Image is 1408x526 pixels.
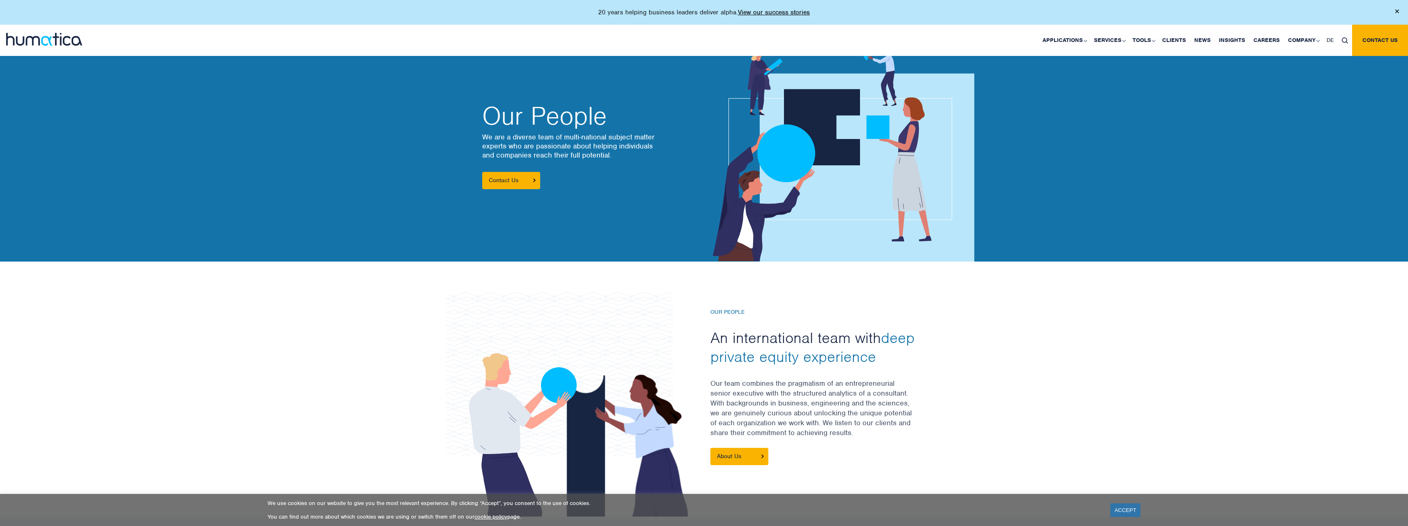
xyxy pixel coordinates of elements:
p: We use cookies on our website to give you the most relevant experience. By clicking “Accept”, you... [268,500,1100,507]
a: Company [1284,25,1322,56]
img: About Us [761,454,764,458]
a: Tools [1128,25,1158,56]
p: 20 years helping business leaders deliver alpha. [598,8,810,16]
a: Careers [1249,25,1284,56]
a: Applications [1038,25,1090,56]
a: cookie policy [474,513,507,520]
span: deep private equity experience [710,328,915,366]
img: arrowicon [533,178,536,182]
a: Insights [1215,25,1249,56]
img: logo [6,33,82,46]
span: DE [1327,37,1334,44]
a: About Us [710,448,768,465]
p: Our team combines the pragmatism of an entrepreneurial senior executive with the structured analy... [710,378,932,448]
a: View our success stories [738,8,810,16]
h2: Our People [482,104,696,128]
p: You can find out more about which cookies we are using or switch them off on our page. [268,513,1100,520]
img: search_icon [1342,37,1348,44]
a: Clients [1158,25,1190,56]
a: Contact us [1352,25,1408,56]
a: DE [1322,25,1338,56]
a: Contact Us [482,172,540,189]
p: We are a diverse team of multi-national subject matter experts who are passionate about helping i... [482,132,696,160]
a: Services [1090,25,1128,56]
h6: Our People [710,309,932,316]
a: News [1190,25,1215,56]
h2: An international team with [710,328,932,366]
img: about_banner1 [691,44,974,262]
a: ACCEPT [1110,503,1140,517]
